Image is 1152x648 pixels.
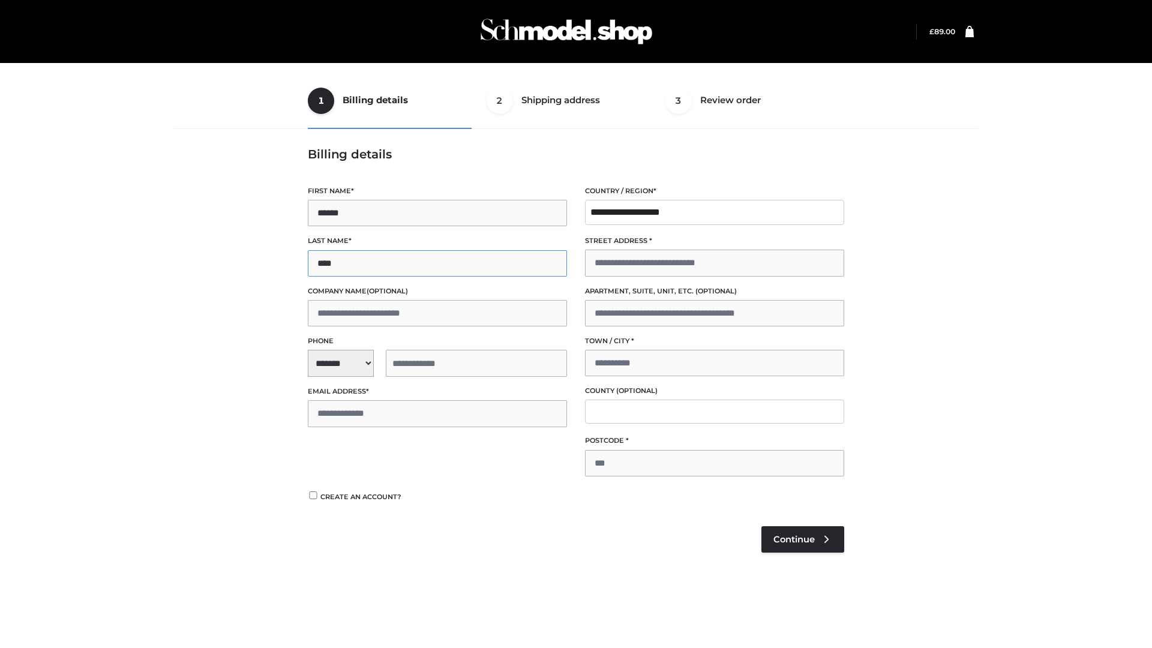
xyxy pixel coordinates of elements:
label: First name [308,185,567,197]
label: Apartment, suite, unit, etc. [585,286,844,297]
label: Phone [308,335,567,347]
label: County [585,385,844,397]
input: Create an account? [308,491,319,499]
h3: Billing details [308,147,844,161]
label: Company name [308,286,567,297]
span: Create an account? [320,493,401,501]
span: (optional) [695,287,737,295]
span: (optional) [367,287,408,295]
label: Street address [585,235,844,247]
span: £ [929,27,934,36]
label: Postcode [585,435,844,446]
label: Town / City [585,335,844,347]
span: (optional) [616,386,658,395]
label: Email address [308,386,567,397]
a: Continue [761,526,844,553]
label: Country / Region [585,185,844,197]
label: Last name [308,235,567,247]
img: Schmodel Admin 964 [476,8,656,55]
bdi: 89.00 [929,27,955,36]
span: Continue [773,534,815,545]
a: £89.00 [929,27,955,36]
